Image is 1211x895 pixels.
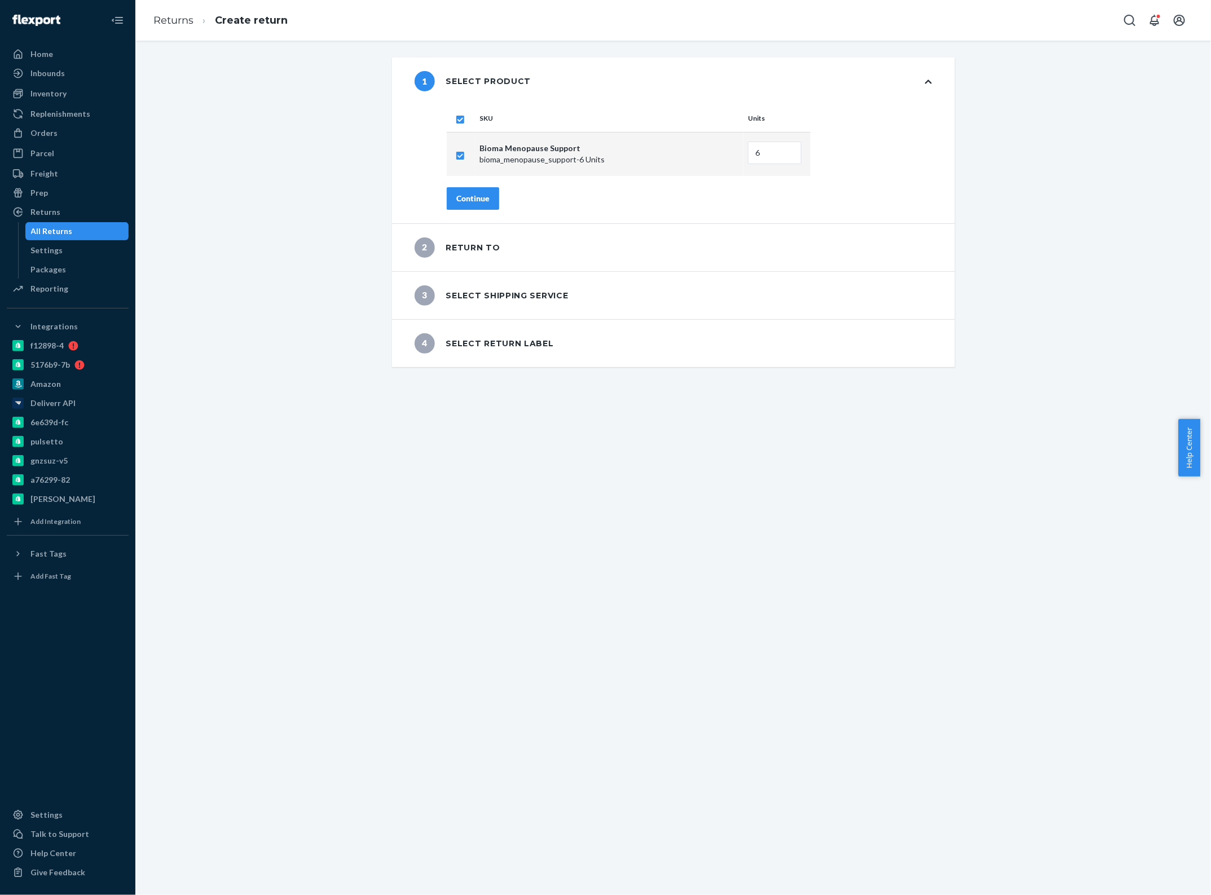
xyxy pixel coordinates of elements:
th: Units [743,105,811,132]
a: 6e639d-fc [7,413,129,431]
a: Settings [7,806,129,824]
div: Select product [415,71,531,91]
div: All Returns [31,226,73,237]
div: Settings [31,245,63,256]
button: Help Center [1178,419,1200,477]
a: a76299-82 [7,471,129,489]
div: [PERSON_NAME] [30,493,95,505]
input: Enter quantity [748,142,802,164]
div: Amazon [30,378,61,390]
a: Add Integration [7,513,129,531]
a: Inbounds [7,64,129,82]
a: f12898-4 [7,337,129,355]
a: Settings [25,241,129,259]
a: All Returns [25,222,129,240]
span: 1 [415,71,435,91]
div: Return to [415,237,500,258]
a: gnzsuz-v5 [7,452,129,470]
div: Deliverr API [30,398,76,409]
div: Freight [30,168,58,179]
div: Replenishments [30,108,90,120]
th: SKU [475,105,743,132]
div: Orders [30,127,58,139]
div: 6e639d-fc [30,417,68,428]
div: Packages [31,264,67,275]
button: Integrations [7,318,129,336]
div: Help Center [30,848,76,859]
span: 3 [415,285,435,306]
a: Returns [7,203,129,221]
div: Give Feedback [30,867,85,878]
div: Settings [30,809,63,821]
div: Fast Tags [30,548,67,559]
a: Help Center [7,844,129,862]
a: 5176b9-7b [7,356,129,374]
p: bioma_menopause_support - 6 Units [479,154,739,165]
div: a76299-82 [30,474,70,486]
a: Talk to Support [7,825,129,843]
button: Open notifications [1143,9,1166,32]
a: Prep [7,184,129,202]
button: Open Search Box [1118,9,1141,32]
a: Home [7,45,129,63]
a: Freight [7,165,129,183]
button: Fast Tags [7,545,129,563]
a: Returns [153,14,193,27]
span: 2 [415,237,435,258]
button: Close Navigation [106,9,129,32]
a: Deliverr API [7,394,129,412]
a: Packages [25,261,129,279]
span: 4 [415,333,435,354]
p: Bioma Menopause Support [479,143,739,154]
a: Create return [215,14,288,27]
button: Open account menu [1168,9,1191,32]
div: Returns [30,206,60,218]
a: Parcel [7,144,129,162]
button: Continue [447,187,499,210]
a: Add Fast Tag [7,567,129,585]
ol: breadcrumbs [144,4,297,37]
a: pulsetto [7,433,129,451]
a: Orders [7,124,129,142]
div: Continue [456,193,490,204]
div: Prep [30,187,48,199]
div: Inventory [30,88,67,99]
div: Add Fast Tag [30,571,71,581]
a: Reporting [7,280,129,298]
a: Amazon [7,375,129,393]
button: Give Feedback [7,863,129,881]
div: Parcel [30,148,54,159]
a: Replenishments [7,105,129,123]
div: Reporting [30,283,68,294]
div: pulsetto [30,436,63,447]
a: Inventory [7,85,129,103]
div: Talk to Support [30,828,89,840]
div: f12898-4 [30,340,64,351]
div: Add Integration [30,517,81,526]
div: Inbounds [30,68,65,79]
div: Home [30,49,53,60]
div: Select shipping service [415,285,569,306]
div: gnzsuz-v5 [30,455,68,466]
img: Flexport logo [12,15,60,26]
div: 5176b9-7b [30,359,70,371]
div: Integrations [30,321,78,332]
div: Select return label [415,333,554,354]
a: [PERSON_NAME] [7,490,129,508]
